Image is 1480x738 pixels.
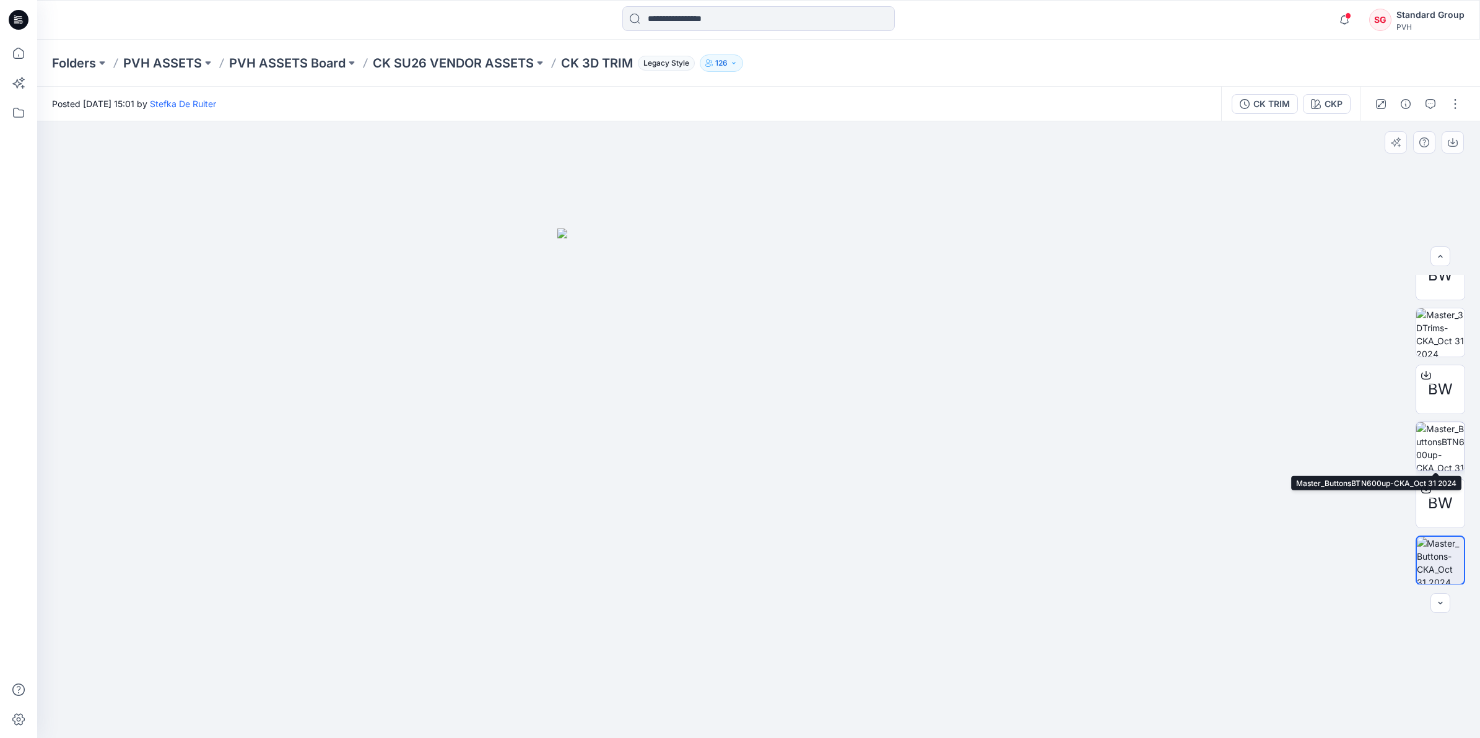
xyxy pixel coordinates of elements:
[557,228,960,738] img: eyJhbGciOiJIUzI1NiIsImtpZCI6IjAiLCJzbHQiOiJzZXMiLCJ0eXAiOiJKV1QifQ.eyJkYXRhIjp7InR5cGUiOiJzdG9yYW...
[1428,492,1453,514] span: BW
[1396,7,1465,22] div: Standard Group
[150,98,216,109] a: Stefka De Ruiter
[633,54,695,72] button: Legacy Style
[1369,9,1391,31] div: SG
[373,54,534,72] a: CK SU26 VENDOR ASSETS
[700,54,743,72] button: 126
[1416,308,1465,357] img: Master_3DTrims-CKA_Oct 31 2024
[123,54,202,72] a: PVH ASSETS
[52,97,216,110] span: Posted [DATE] 15:01 by
[1396,22,1465,32] div: PVH
[1428,264,1453,287] span: BW
[1396,94,1416,114] button: Details
[52,54,96,72] a: Folders
[229,54,346,72] a: PVH ASSETS Board
[1428,378,1453,401] span: BW
[1253,97,1290,111] div: CK TRIM
[1232,94,1298,114] button: CK TRIM
[561,54,633,72] p: CK 3D TRIM
[638,56,695,71] span: Legacy Style
[715,56,728,70] p: 126
[1325,97,1343,111] div: CKP
[1417,537,1464,584] img: Master_Buttons-CKA_Oct 31 2024
[1303,94,1351,114] button: CKP
[1416,422,1465,471] img: Master_ButtonsBTN600up-CKA_Oct 31 2024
